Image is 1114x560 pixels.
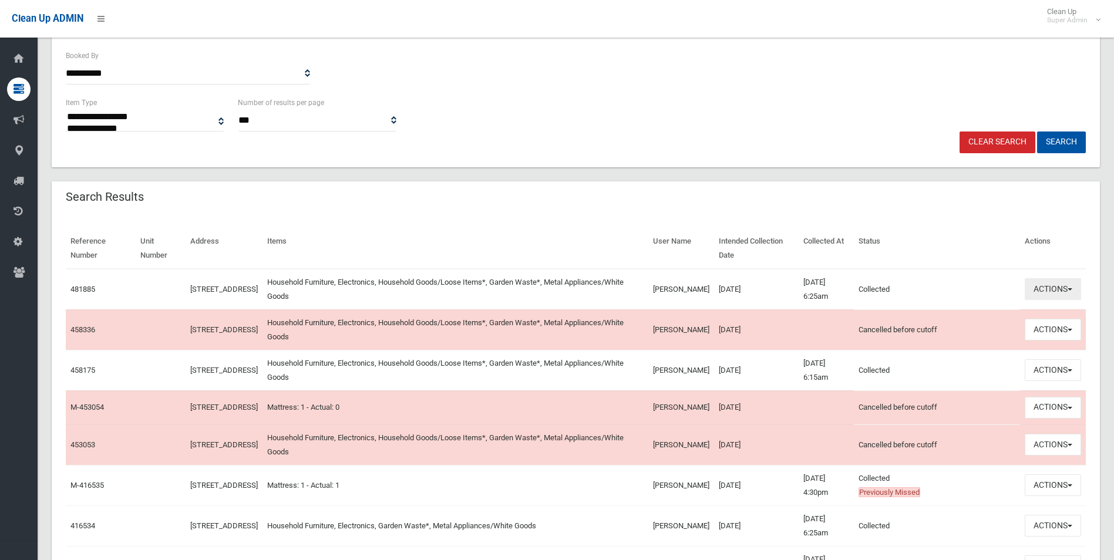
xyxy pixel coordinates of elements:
th: Reference Number [66,228,136,269]
a: 458175 [70,366,95,375]
small: Super Admin [1047,16,1088,25]
a: 453053 [70,440,95,449]
td: Cancelled before cutoff [854,424,1020,465]
td: [DATE] [714,309,799,350]
td: [DATE] [714,505,799,546]
a: [STREET_ADDRESS] [190,481,258,490]
a: [STREET_ADDRESS] [190,521,258,530]
th: Address [186,228,262,269]
a: 416534 [70,521,95,530]
button: Actions [1025,319,1081,340]
button: Actions [1025,278,1081,300]
a: 481885 [70,285,95,294]
button: Actions [1025,359,1081,381]
td: Household Furniture, Electronics, Household Goods/Loose Items*, Garden Waste*, Metal Appliances/W... [262,269,648,310]
td: Household Furniture, Electronics, Household Goods/Loose Items*, Garden Waste*, Metal Appliances/W... [262,424,648,465]
button: Actions [1025,397,1081,419]
th: Collected At [799,228,854,269]
td: [PERSON_NAME] [648,424,714,465]
header: Search Results [52,185,158,208]
td: [DATE] [714,424,799,465]
button: Search [1037,131,1086,153]
td: [DATE] 4:30pm [799,465,854,505]
td: [DATE] [714,350,799,390]
span: Clean Up ADMIN [12,13,83,24]
td: Household Furniture, Electronics, Household Goods/Loose Items*, Garden Waste*, Metal Appliances/W... [262,350,648,390]
td: [DATE] 6:25am [799,269,854,310]
td: [PERSON_NAME] [648,269,714,310]
label: Item Type [66,96,97,109]
td: Cancelled before cutoff [854,390,1020,424]
button: Actions [1025,474,1081,496]
td: [PERSON_NAME] [648,505,714,546]
button: Actions [1025,434,1081,456]
td: [DATE] [714,465,799,505]
td: [PERSON_NAME] [648,350,714,390]
td: [DATE] [714,390,799,424]
td: Cancelled before cutoff [854,309,1020,350]
td: Collected [854,269,1020,310]
a: 458336 [70,325,95,334]
a: M-416535 [70,481,104,490]
a: M-453054 [70,403,104,411]
td: Household Furniture, Electronics, Household Goods/Loose Items*, Garden Waste*, Metal Appliances/W... [262,309,648,350]
button: Actions [1025,515,1081,537]
td: Collected [854,465,1020,505]
td: [DATE] [714,269,799,310]
th: User Name [648,228,714,269]
a: Clear Search [960,131,1035,153]
a: [STREET_ADDRESS] [190,440,258,449]
td: Collected [854,350,1020,390]
td: Mattress: 1 - Actual: 0 [262,390,648,424]
td: Collected [854,505,1020,546]
td: [DATE] 6:15am [799,350,854,390]
td: [DATE] 6:25am [799,505,854,546]
th: Status [854,228,1020,269]
th: Items [262,228,648,269]
span: Previously Missed [859,487,920,497]
a: [STREET_ADDRESS] [190,403,258,411]
td: Mattress: 1 - Actual: 1 [262,465,648,505]
label: Booked By [66,49,99,62]
td: Household Furniture, Electronics, Garden Waste*, Metal Appliances/White Goods [262,505,648,546]
th: Intended Collection Date [714,228,799,269]
th: Unit Number [136,228,186,269]
td: [PERSON_NAME] [648,390,714,424]
td: [PERSON_NAME] [648,309,714,350]
td: [PERSON_NAME] [648,465,714,505]
a: [STREET_ADDRESS] [190,366,258,375]
th: Actions [1020,228,1086,269]
label: Number of results per page [238,96,324,109]
a: [STREET_ADDRESS] [190,325,258,334]
a: [STREET_ADDRESS] [190,285,258,294]
span: Clean Up [1041,7,1099,25]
